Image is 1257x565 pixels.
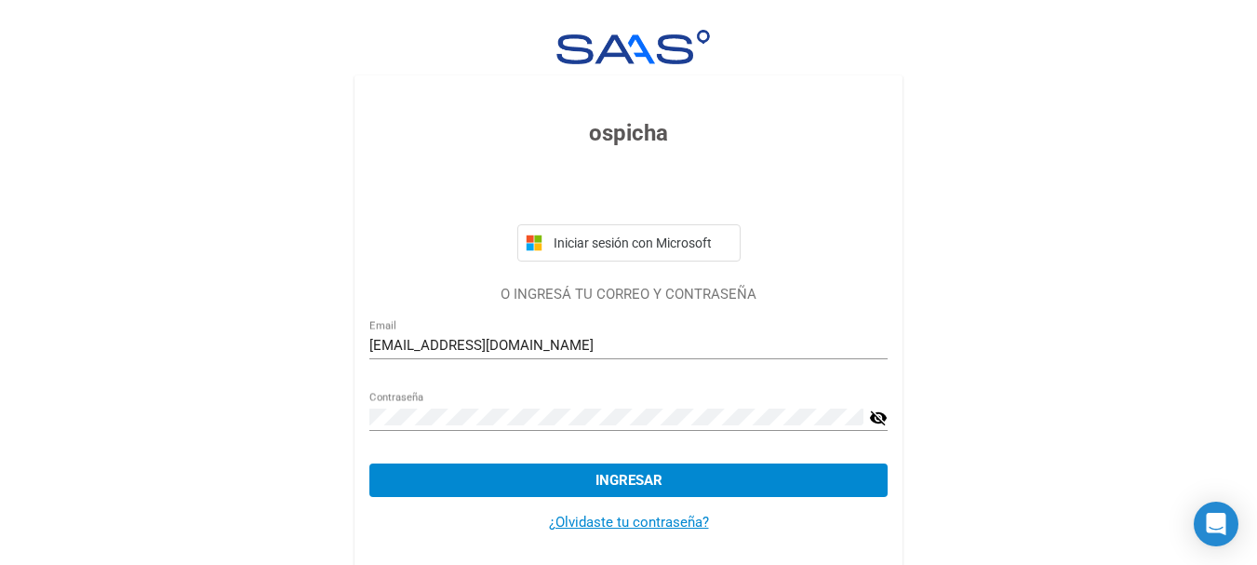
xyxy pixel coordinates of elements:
[549,514,709,531] a: ¿Olvidaste tu contraseña?
[508,170,750,211] iframe: Botón Iniciar sesión con Google
[369,464,888,497] button: Ingresar
[369,284,888,305] p: O INGRESÁ TU CORREO Y CONTRASEÑA
[369,116,888,150] h3: ospicha
[517,224,741,262] button: Iniciar sesión con Microsoft
[1194,502,1238,546] div: Open Intercom Messenger
[550,235,732,250] span: Iniciar sesión con Microsoft
[869,407,888,429] mat-icon: visibility_off
[595,472,662,489] span: Ingresar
